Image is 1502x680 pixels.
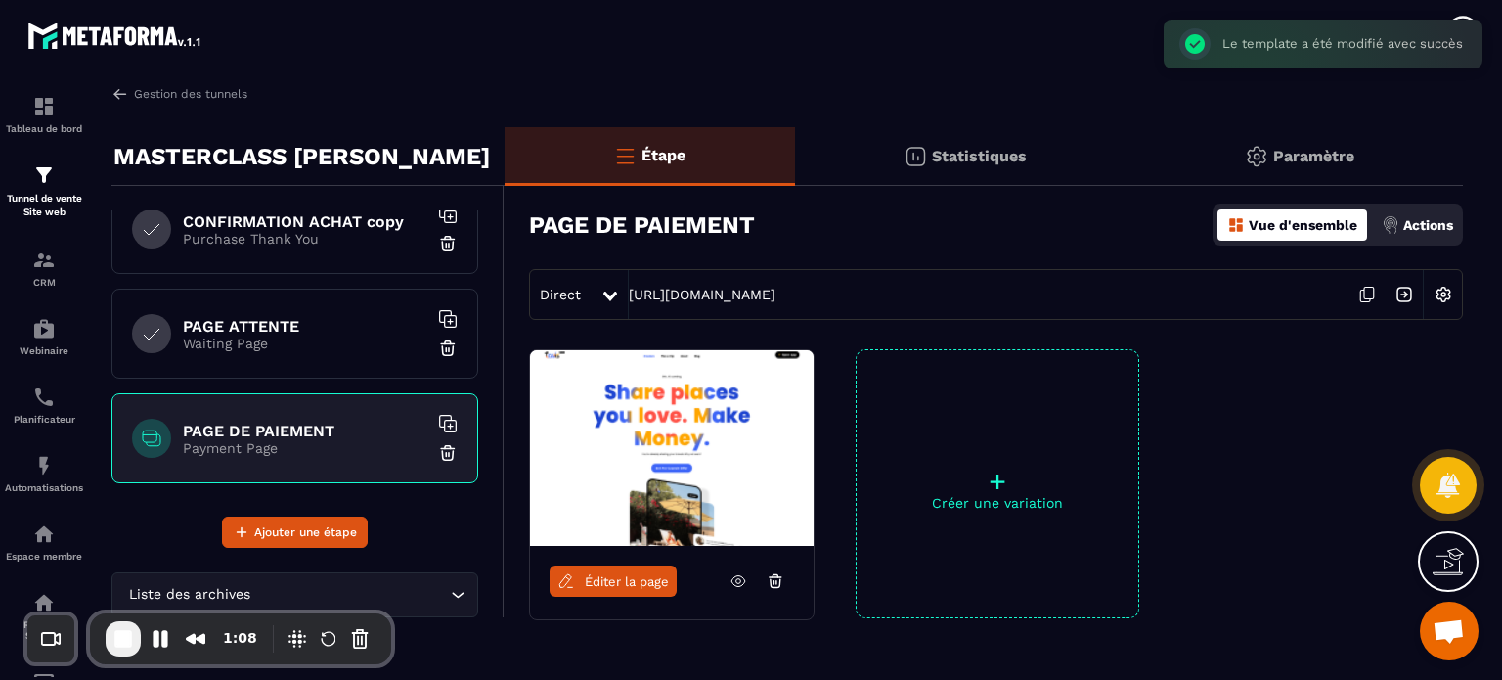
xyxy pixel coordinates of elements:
[113,137,490,176] p: MASTERCLASS [PERSON_NAME]
[1245,145,1268,168] img: setting-gr.5f69749f.svg
[613,144,637,167] img: bars-o.4a397970.svg
[124,584,254,606] span: Liste des archives
[5,482,83,493] p: Automatisations
[111,85,247,103] a: Gestion des tunnels
[32,249,56,272] img: formation
[5,80,83,149] a: formationformationTableau de bord
[5,371,83,439] a: schedulerschedulerPlanificateur
[32,454,56,477] img: automations
[1227,216,1245,234] img: dashboard-orange.40269519.svg
[5,192,83,219] p: Tunnel de vente Site web
[222,517,368,548] button: Ajouter une étape
[438,443,458,463] img: trash
[1382,216,1399,234] img: actions.d6e523a2.png
[585,574,669,589] span: Éditer la page
[5,234,83,302] a: formationformationCRM
[5,123,83,134] p: Tableau de bord
[32,95,56,118] img: formation
[5,277,83,288] p: CRM
[5,576,83,656] a: social-networksocial-networkRéseaux Sociaux
[32,317,56,340] img: automations
[254,522,357,542] span: Ajouter une étape
[32,522,56,546] img: automations
[5,414,83,425] p: Planificateur
[183,212,427,231] h6: CONFIRMATION ACHAT copy
[183,336,427,351] p: Waiting Page
[857,495,1138,511] p: Créer une variation
[5,508,83,576] a: automationsautomationsEspace membre
[111,572,478,617] div: Search for option
[932,147,1027,165] p: Statistiques
[1249,217,1357,233] p: Vue d'ensemble
[1425,276,1462,313] img: setting-w.858f3a88.svg
[1273,147,1354,165] p: Paramètre
[32,385,56,409] img: scheduler
[550,566,677,597] a: Éditer la page
[1386,276,1423,313] img: arrow-next.bcc2205e.svg
[183,422,427,440] h6: PAGE DE PAIEMENT
[438,339,458,358] img: trash
[904,145,927,168] img: stats.20deebd0.svg
[530,350,814,546] img: image
[438,234,458,253] img: trash
[32,591,56,614] img: social-network
[629,287,775,302] a: [URL][DOMAIN_NAME]
[5,302,83,371] a: automationsautomationsWebinaire
[32,163,56,187] img: formation
[5,149,83,234] a: formationformationTunnel de vente Site web
[183,440,427,456] p: Payment Page
[111,85,129,103] img: arrow
[857,468,1138,495] p: +
[27,18,203,53] img: logo
[529,211,755,239] h3: PAGE DE PAIEMENT
[5,551,83,562] p: Espace membre
[254,584,446,606] input: Search for option
[5,619,83,641] p: Réseaux Sociaux
[5,439,83,508] a: automationsautomationsAutomatisations
[641,146,685,164] p: Étape
[183,231,427,247] p: Purchase Thank You
[183,317,427,336] h6: PAGE ATTENTE
[1420,602,1479,660] div: Ouvrir le chat
[5,345,83,356] p: Webinaire
[1403,217,1453,233] p: Actions
[540,287,581,302] span: Direct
